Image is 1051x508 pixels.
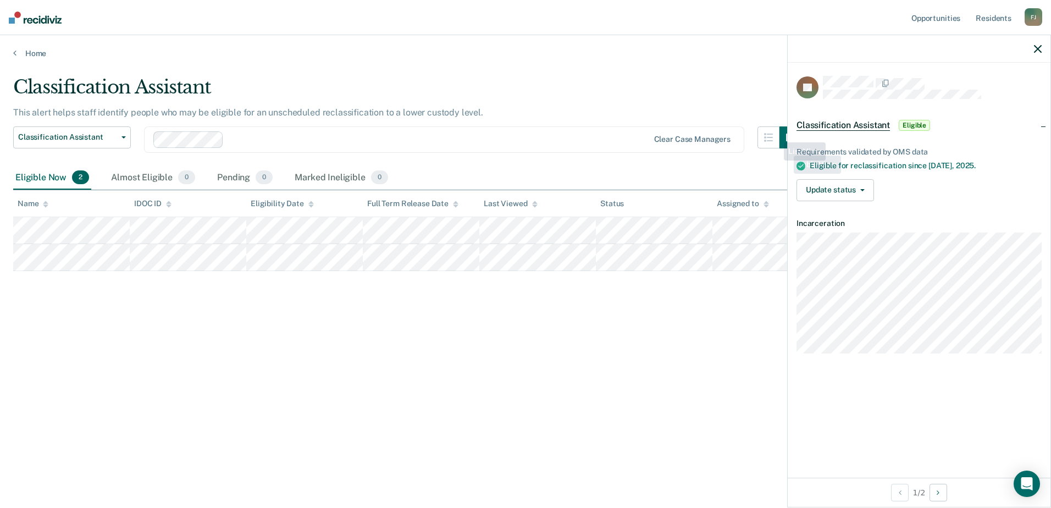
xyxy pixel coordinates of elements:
div: Full Term Release Date [367,199,458,208]
span: 2 [72,170,89,185]
div: Assigned to [717,199,768,208]
div: Classification Assistant [13,76,801,107]
div: Almost Eligible [109,166,197,190]
img: Recidiviz [9,12,62,24]
div: Requirements validated by OMS data [796,147,1042,157]
div: Name [18,199,48,208]
dt: Incarceration [796,219,1042,228]
div: Eligible Now [13,166,91,190]
span: Classification Assistant [18,132,117,142]
div: Open Intercom Messenger [1014,471,1040,497]
span: Classification Assistant [796,120,890,131]
span: Eligible [899,120,930,131]
button: Next Opportunity [930,484,947,501]
div: Last Viewed [484,199,537,208]
p: This alert helps staff identify people who may be eligible for an unscheduled reclassification to... [13,107,483,118]
span: 0 [371,170,388,185]
div: Marked Ineligible [292,166,390,190]
button: Update status [796,179,874,201]
button: Previous Opportunity [891,484,909,501]
div: Eligible for reclassification since [DATE], [810,161,1042,170]
div: Status [600,199,624,208]
span: 2025. [956,161,976,170]
div: Clear case managers [654,135,731,144]
span: 0 [256,170,273,185]
div: 1 / 2 [788,478,1050,507]
div: Pending [215,166,275,190]
span: 0 [178,170,195,185]
div: Classification AssistantEligible [788,108,1050,143]
div: F J [1025,8,1042,26]
div: Eligibility Date [251,199,314,208]
a: Home [13,48,1038,58]
div: IDOC ID [134,199,172,208]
